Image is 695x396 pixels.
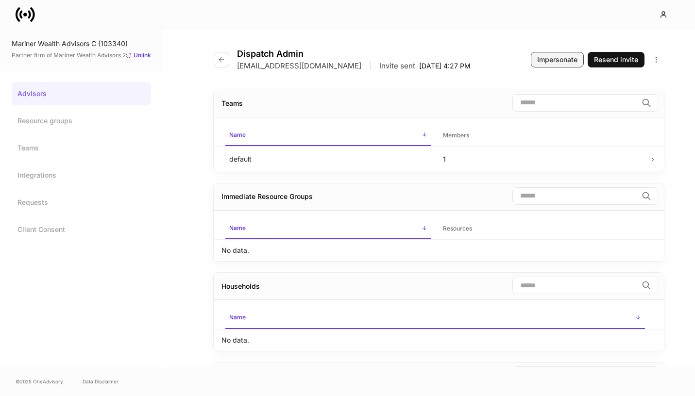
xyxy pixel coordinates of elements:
h6: Resources [443,224,472,233]
h6: Name [229,130,246,139]
a: Mariner Wealth Advisors 2 [53,51,126,59]
h6: Members [443,131,469,140]
p: [EMAIL_ADDRESS][DOMAIN_NAME] [237,61,361,71]
a: Teams [12,136,151,160]
p: [DATE] 4:27 PM [419,61,471,71]
h6: Name [229,313,246,322]
div: Teams [221,99,243,108]
span: Members [439,126,645,146]
span: Name [225,308,645,329]
a: Client Consent [12,218,151,241]
td: default [221,146,435,172]
button: Unlink [126,50,151,60]
div: Resend invite [594,55,638,65]
span: Name [225,218,431,239]
div: Mariner Wealth Advisors C (103340) [12,39,151,49]
p: | [369,61,372,71]
span: Partner firm of [12,51,126,59]
a: Integrations [12,164,151,187]
span: Resources [439,219,645,239]
h4: Dispatch Admin [237,49,471,59]
div: Impersonate [537,55,577,65]
p: No data. [221,335,249,345]
a: Resource groups [12,109,151,132]
p: No data. [221,246,249,255]
a: Advisors [12,82,151,105]
div: Households [221,281,260,291]
p: Invite sent [379,61,415,71]
a: Requests [12,191,151,214]
span: © 2025 OneAdvisory [16,378,63,385]
a: Data Disclaimer [83,378,119,385]
button: Resend invite [588,52,644,67]
div: Immediate Resource Groups [221,192,313,201]
h6: Name [229,223,246,232]
button: Impersonate [531,52,584,67]
td: 1 [435,146,649,172]
span: Name [225,125,431,146]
